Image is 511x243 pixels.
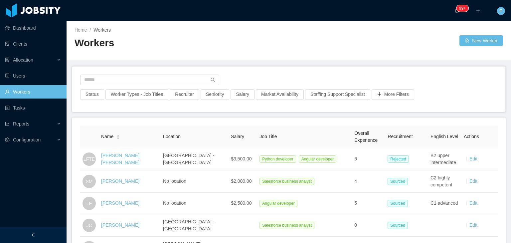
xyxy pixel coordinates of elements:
a: Edit [469,222,477,228]
a: icon: robotUsers [5,69,61,83]
span: English Level [430,134,458,139]
a: Edit [469,156,477,161]
i: icon: plus [476,8,480,13]
a: [PERSON_NAME] [101,178,139,184]
td: C2 highly competent [428,170,461,193]
a: [PERSON_NAME] [101,222,139,228]
span: Salesforce business analyst [259,222,314,229]
button: Recruiter [170,89,199,100]
a: Edit [469,178,477,184]
i: icon: setting [5,137,10,142]
a: Edit [469,200,477,206]
button: Seniority [201,89,229,100]
span: Sourced [388,178,408,185]
span: Rejected [388,155,409,163]
i: icon: caret-up [116,134,120,136]
button: icon: usergroup-addNew Worker [459,35,503,46]
td: 0 [352,214,385,237]
span: Salary [231,134,244,139]
span: Angular developer [259,200,297,207]
a: [PERSON_NAME] [PERSON_NAME] [101,153,139,165]
span: Overall Experience [354,130,378,143]
span: Recruitment [388,134,413,139]
td: No location [160,193,228,214]
span: Salesforce business analyst [259,178,314,185]
i: icon: bell [454,8,459,13]
a: icon: userWorkers [5,85,61,99]
i: icon: caret-down [116,136,120,138]
span: LFTE [84,152,95,166]
i: icon: search [211,78,215,82]
button: Worker Types - Job Titles [105,89,168,100]
a: Sourced [388,200,411,206]
span: Configuration [13,137,41,142]
span: $2,500.00 [231,200,252,206]
span: Sourced [388,222,408,229]
td: 5 [352,193,385,214]
span: Job Title [259,134,277,139]
td: 4 [352,170,385,193]
a: icon: profileTasks [5,101,61,115]
a: Sourced [388,178,411,184]
span: / [89,27,91,33]
td: No location [160,170,228,193]
button: Market Availability [256,89,304,100]
span: Sourced [388,200,408,207]
td: 6 [352,148,385,170]
td: [GEOGRAPHIC_DATA] - [GEOGRAPHIC_DATA] [160,214,228,237]
span: SM [86,175,93,188]
span: $2,000.00 [231,178,252,184]
i: icon: line-chart [5,122,10,126]
button: icon: plusMore Filters [372,89,414,100]
button: Staffing Support Specialist [305,89,370,100]
span: Python developer [259,155,296,163]
a: Home [75,27,87,33]
button: Salary [231,89,255,100]
span: Allocation [13,57,33,63]
span: Workers [93,27,111,33]
a: icon: auditClients [5,37,61,51]
span: $3,500.00 [231,156,252,161]
div: Sort [116,134,120,138]
button: Status [80,89,104,100]
a: Sourced [388,222,411,228]
span: Reports [13,121,29,126]
span: Location [163,134,181,139]
h2: Workers [75,36,289,50]
td: C1 advanced [428,193,461,214]
span: Angular developer [299,155,336,163]
a: [PERSON_NAME] [101,200,139,206]
a: Rejected [388,156,411,161]
span: LF [86,197,92,210]
sup: 1721 [456,5,468,12]
td: [GEOGRAPHIC_DATA] - [GEOGRAPHIC_DATA] [160,148,228,170]
span: Actions [464,134,479,139]
a: icon: pie-chartDashboard [5,21,61,35]
span: Name [101,133,113,140]
i: icon: solution [5,58,10,62]
span: JC [86,219,92,232]
td: B2 upper intermediate [428,148,461,170]
span: P [499,7,502,15]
